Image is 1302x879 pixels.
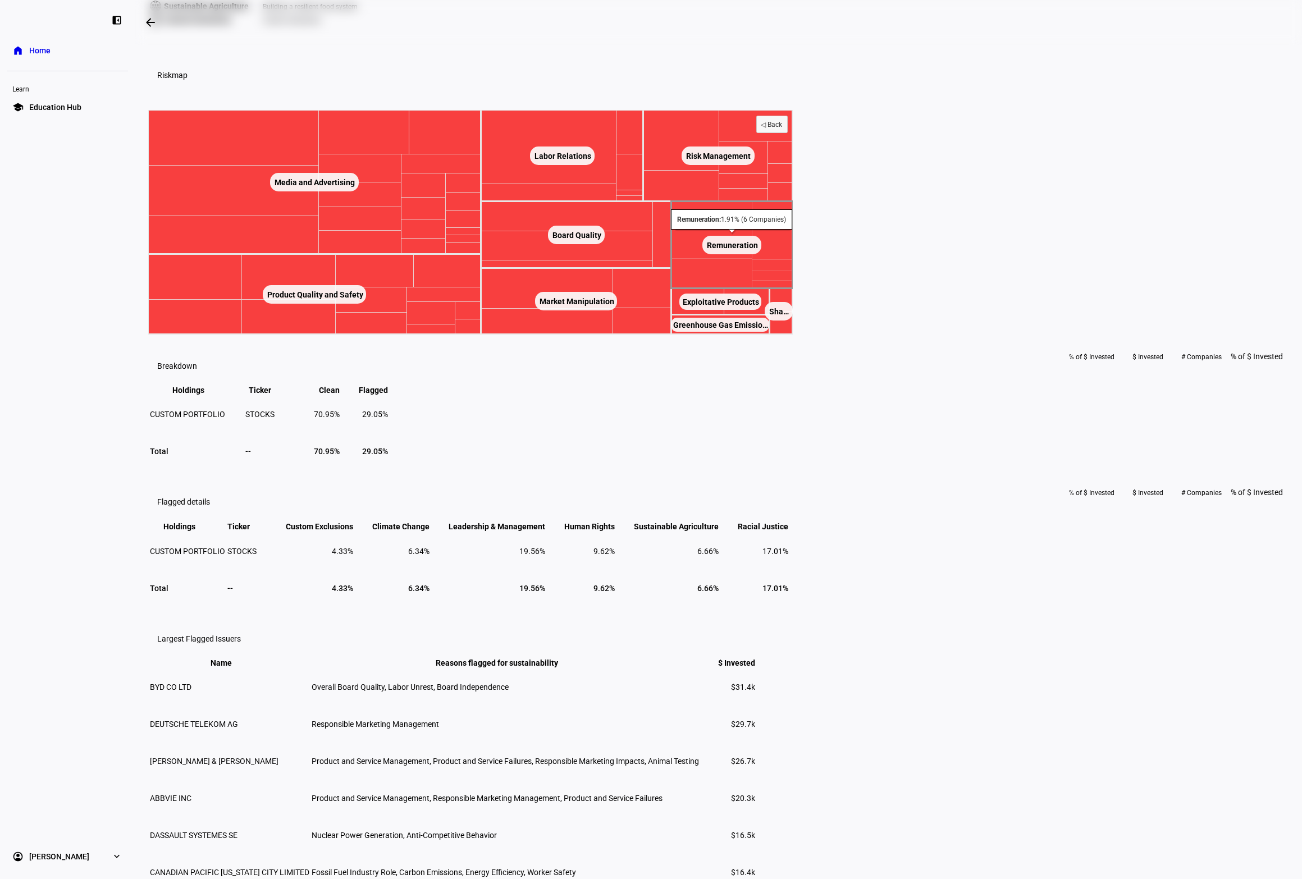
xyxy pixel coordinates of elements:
span: -- [227,584,233,593]
span: Sustainable Agriculture [617,521,719,532]
span: 9.62% [593,584,615,593]
button: # Companies [1172,484,1231,502]
span: Ticker [227,521,267,532]
span: Fossil Fuel Industry Role, Carbon Emissions, Energy Efficiency, Worker Safety [312,868,576,877]
span: STOCKS [245,410,275,419]
span: # Companies [1181,484,1222,502]
span: 6.34% [408,584,430,593]
eth-mat-symbol: home [12,45,24,56]
span: [PERSON_NAME] & [PERSON_NAME] [150,757,278,766]
text: Exploitative Products [683,297,759,306]
span: Human Rights [547,521,615,532]
span: BYD CO LTD [150,683,191,692]
h3: Riskmap [157,71,188,80]
span: Custom Exclusions [269,521,353,532]
eth-data-table-title: Flagged details [157,497,210,506]
span: 4.33% [332,584,353,593]
td: $29.7k [701,706,756,742]
span: 17.01% [762,547,788,556]
span: Total [150,447,168,456]
span: ABBVIE INC [150,794,191,803]
span: Nuclear Power Generation, Anti-Competitive Behavior [312,831,497,840]
span: Overall Board Quality, Labor Unrest, Board Independence [312,683,509,692]
span: Reasons flagged for sustainability [436,658,575,667]
span: DASSAULT SYSTEMES SE [150,831,237,840]
span: -- [245,447,251,456]
eth-data-table-title: Largest Flagged Issuers [157,634,241,643]
text: Market Manipulation [540,297,614,306]
span: DEUTSCHE TELEKOM AG [150,720,238,729]
span: 6.34% [408,547,430,556]
span: 6.66% [697,584,719,593]
span: Total [150,584,168,593]
span: 17.01% [762,584,788,593]
eth-mat-symbol: school [12,102,24,113]
span: % of $ Invested [1069,484,1114,502]
button: # Companies [1172,348,1231,366]
span: 70.95% [314,447,340,456]
span: $ Invested [1132,484,1163,502]
span: Holdings [172,386,221,395]
span: 9.62% [593,547,615,556]
span: STOCKS [227,547,257,556]
span: [PERSON_NAME] [29,851,89,862]
span: CUSTOM PORTFOLIO [150,410,225,419]
span: Holdings [163,521,212,532]
span: Product and Service Management, Product and Service Failures, Responsible Marketing Impacts, Anim... [312,757,699,766]
span: Name [211,658,249,667]
span: 6.66% [697,547,719,556]
span: 29.05% [362,410,388,419]
span: % of $ Invested [1231,488,1283,497]
span: Climate Change [355,521,430,532]
text: Remuneration [707,241,758,250]
span: $ Invested [701,658,755,667]
span: Racial Justice [721,521,788,532]
div: Learn [7,80,128,96]
span: CUSTOM PORTFOLIO [150,547,225,556]
text: Sha… [769,307,789,316]
button: % of $ Invested [1060,484,1123,502]
mat-icon: arrow_backwards [144,16,157,29]
text: Risk Management [686,152,751,161]
span: 4.33% [332,547,353,556]
span: Product and Service Management, Responsible Marketing Management, Product and Service Failures [312,794,663,803]
span: Leadership & Management [432,521,545,532]
text: Media and Advertising [275,178,355,187]
span: Clean [302,386,340,395]
eth-mat-symbol: expand_more [111,851,122,862]
span: 19.56% [519,584,545,593]
span: 29.05% [362,447,388,456]
span: 19.56% [519,547,545,556]
text: Board Quality [552,231,602,240]
eth-data-table-title: Breakdown [157,361,197,370]
button: % of $ Invested [1060,348,1123,366]
td: $31.4k [701,669,756,705]
text: Product Quality and Safety [267,290,364,299]
span: Ticker [249,386,288,395]
td: $16.5k [701,817,756,853]
span: Home [29,45,51,56]
text: Greenhouse Gas Emissio… [673,321,768,329]
span: 70.95% [314,410,340,419]
eth-mat-symbol: account_circle [12,851,24,862]
span: % of $ Invested [1231,352,1283,361]
span: % of $ Invested [1069,348,1114,366]
button: $ Invested [1123,348,1172,366]
eth-mat-symbol: left_panel_close [111,15,122,26]
span: CANADIAN PACIFIC [US_STATE] CITY LIMITED [150,868,309,877]
button: $ Invested [1123,484,1172,502]
a: homeHome [7,39,128,62]
span: Education Hub [29,102,81,113]
span: $ Invested [1132,348,1163,366]
span: Flagged [342,386,388,395]
td: $26.7k [701,743,756,779]
span: Responsible Marketing Management [312,720,439,729]
text: ◁ Back [761,121,783,129]
span: # Companies [1181,348,1222,366]
text: Labor Relations [534,152,591,161]
td: $20.3k [701,780,756,816]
